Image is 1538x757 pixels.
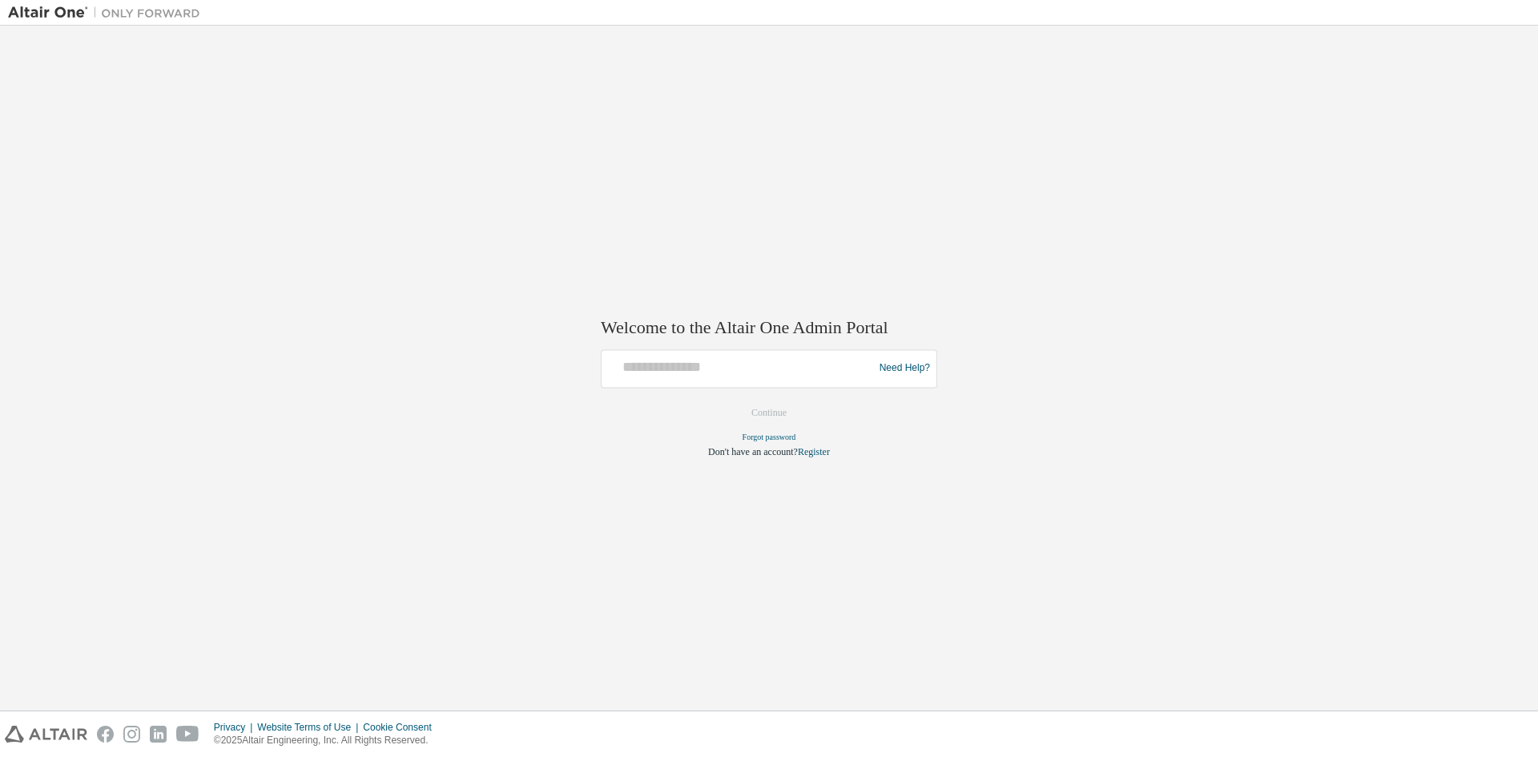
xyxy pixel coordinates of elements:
[8,5,208,21] img: Altair One
[257,721,363,734] div: Website Terms of Use
[601,317,937,340] h2: Welcome to the Altair One Admin Portal
[363,721,441,734] div: Cookie Consent
[880,368,930,369] a: Need Help?
[214,734,441,747] p: © 2025 Altair Engineering, Inc. All Rights Reserved.
[743,433,796,441] a: Forgot password
[150,726,167,743] img: linkedin.svg
[214,721,257,734] div: Privacy
[97,726,114,743] img: facebook.svg
[5,726,87,743] img: altair_logo.svg
[798,446,830,457] a: Register
[708,446,798,457] span: Don't have an account?
[176,726,199,743] img: youtube.svg
[123,726,140,743] img: instagram.svg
